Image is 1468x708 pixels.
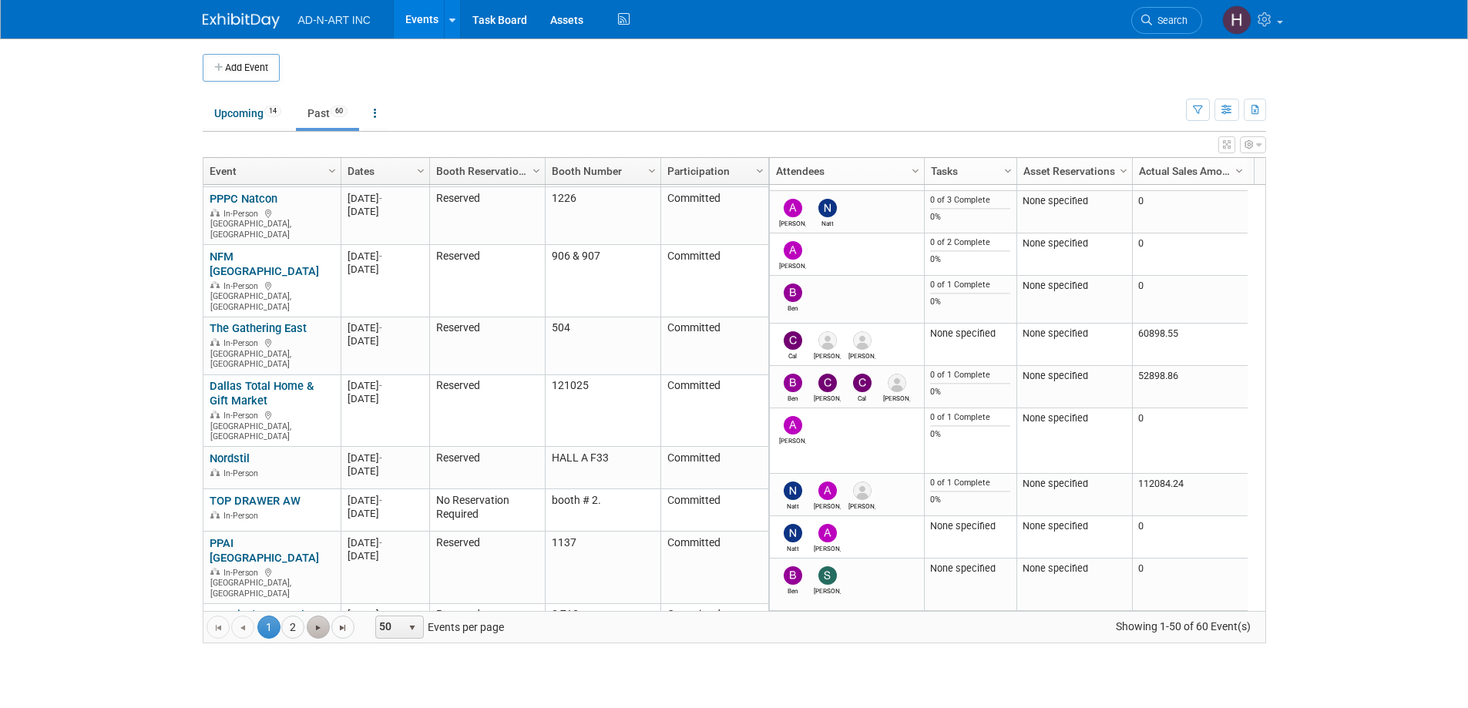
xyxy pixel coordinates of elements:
[784,566,802,585] img: Ben Petersen
[814,500,841,510] div: Alan Mozes
[406,622,418,634] span: select
[331,106,348,117] span: 60
[814,350,841,360] div: Mel McKellar
[848,392,875,402] div: Cal Doroftei
[1139,158,1238,184] a: Actual Sales Amount
[348,158,419,184] a: Dates
[210,338,220,346] img: In-Person Event
[429,375,545,448] td: Reserved
[909,165,922,177] span: Column Settings
[379,193,382,204] span: -
[930,495,1010,505] div: 0%
[281,616,304,639] a: 2
[660,604,768,656] td: Committed
[210,250,319,278] a: NFM [GEOGRAPHIC_DATA]
[210,281,220,289] img: In-Person Event
[429,532,545,604] td: Reserved
[210,408,334,442] div: [GEOGRAPHIC_DATA], [GEOGRAPHIC_DATA]
[930,478,1010,488] div: 0 of 1 Complete
[779,392,806,402] div: Ben Petersen
[818,374,837,392] img: Carol Salmon
[415,165,427,177] span: Column Settings
[210,451,250,465] a: Nordstil
[1233,165,1245,177] span: Column Settings
[545,532,660,604] td: 1137
[1101,616,1265,637] span: Showing 1-50 of 60 Event(s)
[348,321,422,334] div: [DATE]
[223,411,263,421] span: In-Person
[883,392,910,402] div: Jason Lin
[930,412,1010,423] div: 0 of 1 Complete
[203,13,280,29] img: ExhibitDay
[784,482,802,500] img: Natt Pisarevsky
[223,338,263,348] span: In-Person
[930,280,1010,290] div: 0 of 1 Complete
[210,206,334,240] div: [GEOGRAPHIC_DATA], [GEOGRAPHIC_DATA]
[818,524,837,542] img: Alan Mozes
[210,536,319,565] a: PPAI [GEOGRAPHIC_DATA]
[210,379,314,408] a: Dallas Total Home & Gift Market
[1115,158,1132,181] a: Column Settings
[779,217,806,227] div: Alan Mozes
[930,254,1010,265] div: 0%
[660,245,768,317] td: Committed
[779,585,806,595] div: Ben Petersen
[1023,327,1088,339] span: None specified
[379,452,382,464] span: -
[853,374,872,392] img: Cal Doroftei
[930,520,1010,532] div: None specified
[779,542,806,552] div: Natt Pisarevsky
[312,622,324,634] span: Go to the next page
[930,327,1010,340] div: None specified
[210,336,334,370] div: [GEOGRAPHIC_DATA], [GEOGRAPHIC_DATA]
[930,195,1010,206] div: 0 of 3 Complete
[223,209,263,219] span: In-Person
[1117,165,1130,177] span: Column Settings
[907,158,924,181] a: Column Settings
[660,317,768,375] td: Committed
[853,331,872,350] img: Greg Wolchyn
[237,622,249,634] span: Go to the previous page
[348,205,422,218] div: [DATE]
[1152,15,1188,26] span: Search
[888,374,906,392] img: Jason Lin
[348,507,422,520] div: [DATE]
[348,379,422,392] div: [DATE]
[223,511,263,521] span: In-Person
[210,411,220,418] img: In-Person Event
[1023,520,1088,532] span: None specified
[210,565,334,599] div: [GEOGRAPHIC_DATA], [GEOGRAPHIC_DATA]
[1132,516,1248,559] td: 0
[1023,562,1088,574] span: None specified
[337,622,349,634] span: Go to the last page
[1023,195,1088,206] span: None specified
[552,158,650,184] a: Booth Number
[212,622,224,634] span: Go to the first page
[379,495,382,506] span: -
[784,374,802,392] img: Ben Petersen
[818,331,837,350] img: Mel McKellar
[203,99,293,128] a: Upcoming14
[429,604,545,656] td: Reserved
[930,370,1010,381] div: 0 of 1 Complete
[1023,237,1088,249] span: None specified
[429,317,545,375] td: Reserved
[231,616,254,639] a: Go to the previous page
[779,435,806,445] div: Alan Mozes
[784,416,802,435] img: Alan Mozes
[643,158,660,181] a: Column Settings
[210,568,220,575] img: In-Person Event
[348,608,422,621] div: [DATE]
[754,165,766,177] span: Column Settings
[545,489,660,532] td: booth # 2.
[210,209,220,216] img: In-Person Event
[348,263,422,276] div: [DATE]
[324,158,341,181] a: Column Settings
[1023,280,1088,291] span: None specified
[1002,165,1014,177] span: Column Settings
[1132,408,1248,474] td: 0
[1023,158,1122,184] a: Asset Reservations
[999,158,1016,181] a: Column Settings
[1131,7,1202,34] a: Search
[545,317,660,375] td: 504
